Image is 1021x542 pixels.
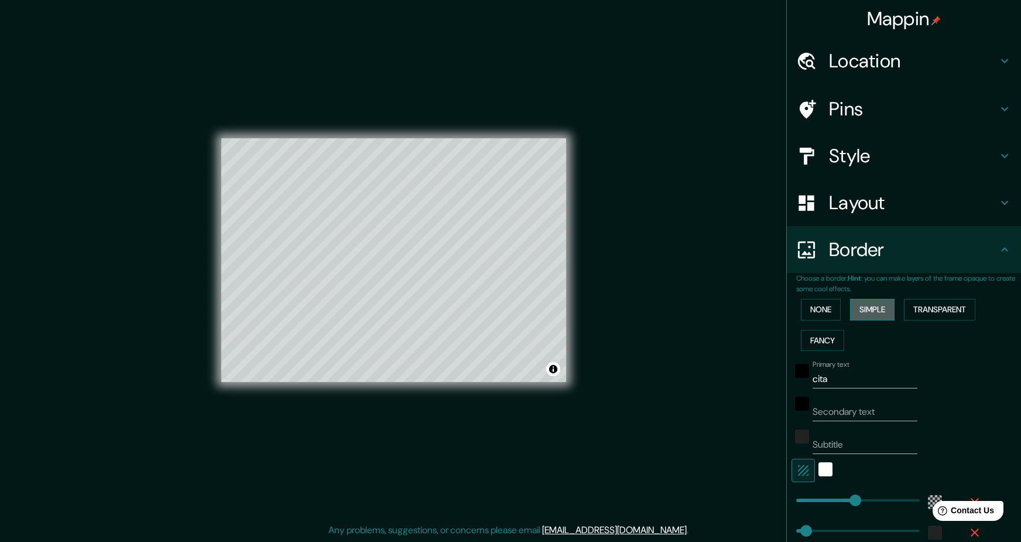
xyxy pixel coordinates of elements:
[928,495,942,509] button: color-55555544
[688,523,690,537] div: .
[829,49,998,73] h4: Location
[829,238,998,261] h4: Border
[904,299,975,321] button: Transparent
[795,364,809,378] button: black
[795,397,809,411] button: black
[801,330,844,352] button: Fancy
[928,526,942,540] button: color-222222
[787,179,1021,226] div: Layout
[850,299,895,321] button: Simple
[813,360,849,370] label: Primary text
[801,299,841,321] button: None
[917,496,1008,529] iframe: Help widget launcher
[848,274,861,283] b: Hint
[818,462,832,476] button: white
[328,523,688,537] p: Any problems, suggestions, or concerns please email .
[795,429,809,444] button: color-222222
[787,226,1021,273] div: Border
[796,273,1021,294] p: Choose a border. : you can make layers of the frame opaque to create some cool effects.
[542,524,687,536] a: [EMAIL_ADDRESS][DOMAIN_NAME]
[931,16,941,25] img: pin-icon.png
[787,38,1021,84] div: Location
[690,523,693,537] div: .
[867,7,941,30] h4: Mappin
[787,132,1021,179] div: Style
[787,86,1021,132] div: Pins
[829,144,998,168] h4: Style
[546,362,560,376] button: Toggle attribution
[829,191,998,214] h4: Layout
[829,97,998,121] h4: Pins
